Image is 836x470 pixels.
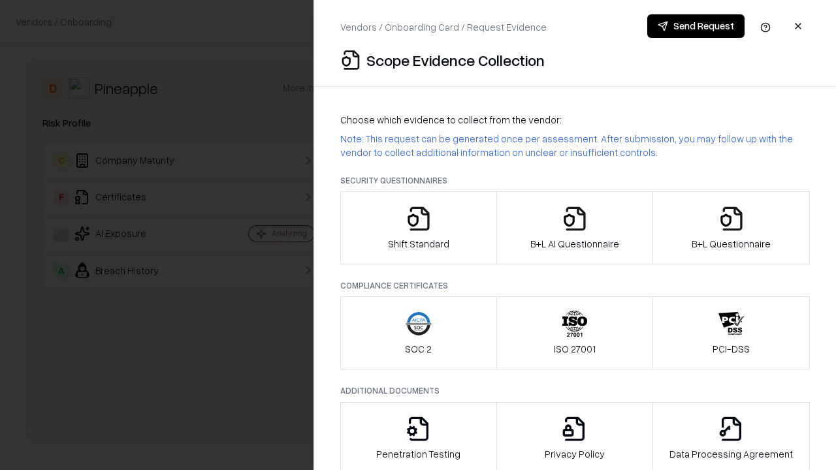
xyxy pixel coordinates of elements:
p: Scope Evidence Collection [366,50,545,70]
button: SOC 2 [340,296,497,369]
button: B+L AI Questionnaire [496,191,654,264]
p: Penetration Testing [376,447,460,461]
p: Security Questionnaires [340,175,810,186]
p: B+L Questionnaire [692,237,771,251]
p: PCI-DSS [713,342,750,356]
p: Note: This request can be generated once per assessment. After submission, you may follow up with... [340,132,810,159]
button: Send Request [647,14,745,38]
p: Shift Standard [388,237,449,251]
p: Choose which evidence to collect from the vendor: [340,113,810,127]
p: Compliance Certificates [340,280,810,291]
p: ISO 27001 [554,342,596,356]
p: Vendors / Onboarding Card / Request Evidence [340,20,547,34]
button: B+L Questionnaire [652,191,810,264]
button: ISO 27001 [496,296,654,369]
button: PCI-DSS [652,296,810,369]
button: Shift Standard [340,191,497,264]
p: Data Processing Agreement [669,447,793,461]
p: Additional Documents [340,385,810,396]
p: B+L AI Questionnaire [530,237,619,251]
p: Privacy Policy [545,447,605,461]
p: SOC 2 [405,342,432,356]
